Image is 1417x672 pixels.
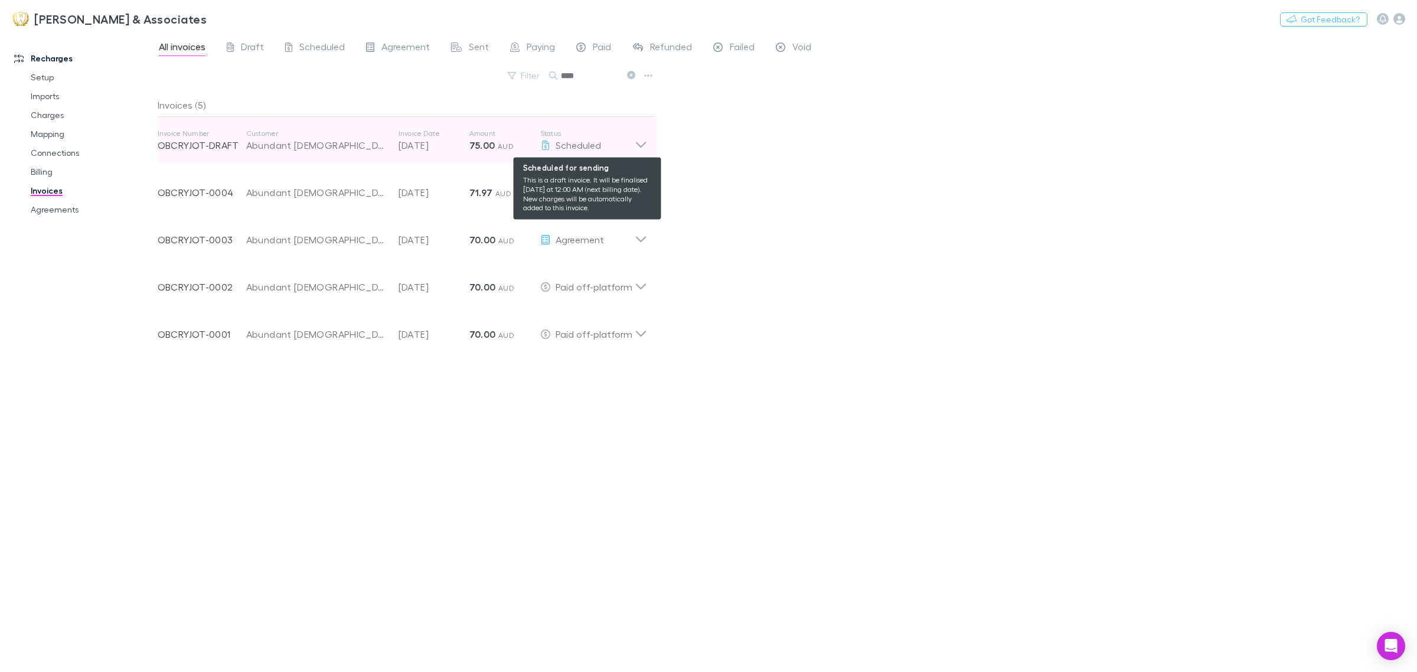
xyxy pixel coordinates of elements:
[19,125,166,143] a: Mapping
[148,164,657,211] div: OBCRYJOT-0004Abundant [DEMOGRAPHIC_DATA][DATE]71.97 AUDAgreement
[498,331,514,340] span: AUD
[158,233,246,247] p: OBCRYJOT-0003
[469,234,496,246] strong: 70.00
[498,236,514,245] span: AUD
[148,211,657,259] div: OBCRYJOT-0003Abundant [DEMOGRAPHIC_DATA][DATE]70.00 AUDAgreement
[158,129,246,138] p: Invoice Number
[556,187,604,198] span: Agreement
[469,328,496,340] strong: 70.00
[19,106,166,125] a: Charges
[399,280,469,294] p: [DATE]
[2,49,166,68] a: Recharges
[730,41,755,56] span: Failed
[469,41,489,56] span: Sent
[12,12,30,26] img: Moroney & Associates 's Logo
[246,129,387,138] p: Customer
[158,280,246,294] p: OBCRYJOT-0002
[399,185,469,200] p: [DATE]
[469,281,496,293] strong: 70.00
[246,233,387,247] div: Abundant [DEMOGRAPHIC_DATA]
[399,233,469,247] p: [DATE]
[498,142,514,151] span: AUD
[527,41,555,56] span: Paying
[5,5,214,33] a: [PERSON_NAME] & Associates
[540,129,635,138] p: Status
[158,138,246,152] p: OBCRYJOT-DRAFT
[556,139,601,151] span: Scheduled
[148,259,657,306] div: OBCRYJOT-0002Abundant [DEMOGRAPHIC_DATA][DATE]70.00 AUDPaid off-platform
[1280,12,1367,27] button: Got Feedback?
[148,117,657,164] div: Invoice NumberOBCRYJOT-DRAFTCustomerAbundant [DEMOGRAPHIC_DATA]Invoice Date[DATE]Amount75.00 AUDS...
[19,143,166,162] a: Connections
[556,234,604,245] span: Agreement
[246,185,387,200] div: Abundant [DEMOGRAPHIC_DATA]
[241,41,264,56] span: Draft
[246,327,387,341] div: Abundant [DEMOGRAPHIC_DATA]
[19,87,166,106] a: Imports
[469,187,493,198] strong: 71.97
[34,12,207,26] h3: [PERSON_NAME] & Associates
[650,41,692,56] span: Refunded
[158,185,246,200] p: OBCRYJOT-0004
[593,41,611,56] span: Paid
[498,283,514,292] span: AUD
[19,181,166,200] a: Invoices
[19,68,166,87] a: Setup
[246,280,387,294] div: Abundant [DEMOGRAPHIC_DATA]
[159,41,205,56] span: All invoices
[381,41,430,56] span: Agreement
[556,328,632,340] span: Paid off-platform
[469,139,495,151] strong: 75.00
[502,68,547,83] button: Filter
[158,327,246,341] p: OBCRYJOT-0001
[469,129,540,138] p: Amount
[792,41,811,56] span: Void
[399,129,469,138] p: Invoice Date
[1377,632,1405,660] div: Open Intercom Messenger
[19,200,166,219] a: Agreements
[399,327,469,341] p: [DATE]
[495,189,511,198] span: AUD
[246,138,387,152] div: Abundant [DEMOGRAPHIC_DATA]
[148,306,657,353] div: OBCRYJOT-0001Abundant [DEMOGRAPHIC_DATA][DATE]70.00 AUDPaid off-platform
[299,41,345,56] span: Scheduled
[19,162,166,181] a: Billing
[399,138,469,152] p: [DATE]
[556,281,632,292] span: Paid off-platform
